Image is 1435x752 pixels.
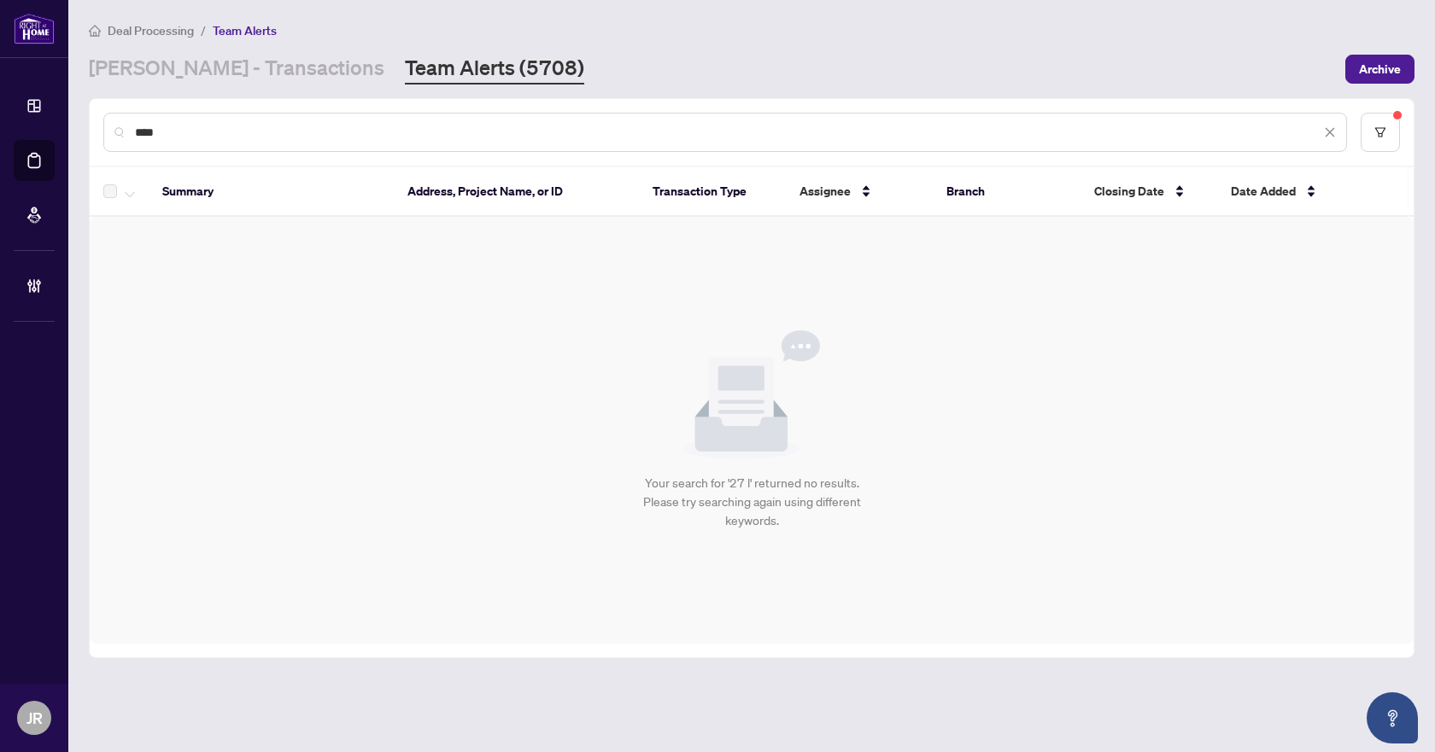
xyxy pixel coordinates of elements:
[1359,55,1401,83] span: Archive
[149,167,394,217] th: Summary
[1231,182,1296,201] span: Date Added
[1367,692,1418,743] button: Open asap
[26,706,43,730] span: JR
[1081,167,1218,217] th: Closing Date
[89,25,101,37] span: home
[213,23,277,38] span: Team Alerts
[683,330,820,460] img: Null State Icon
[636,474,868,530] div: Your search for '27 l' returned no results. Please try searching again using different keywords.
[201,20,206,40] li: /
[1094,182,1164,201] span: Closing Date
[108,23,194,38] span: Deal Processing
[786,167,933,217] th: Assignee
[1345,55,1414,84] button: Archive
[1217,167,1394,217] th: Date Added
[933,167,1080,217] th: Branch
[639,167,786,217] th: Transaction Type
[394,167,639,217] th: Address, Project Name, or ID
[405,54,584,85] a: Team Alerts (5708)
[1374,126,1386,138] span: filter
[1324,126,1336,138] span: close
[1361,113,1400,152] button: filter
[89,54,384,85] a: [PERSON_NAME] - Transactions
[799,182,851,201] span: Assignee
[14,13,55,44] img: logo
